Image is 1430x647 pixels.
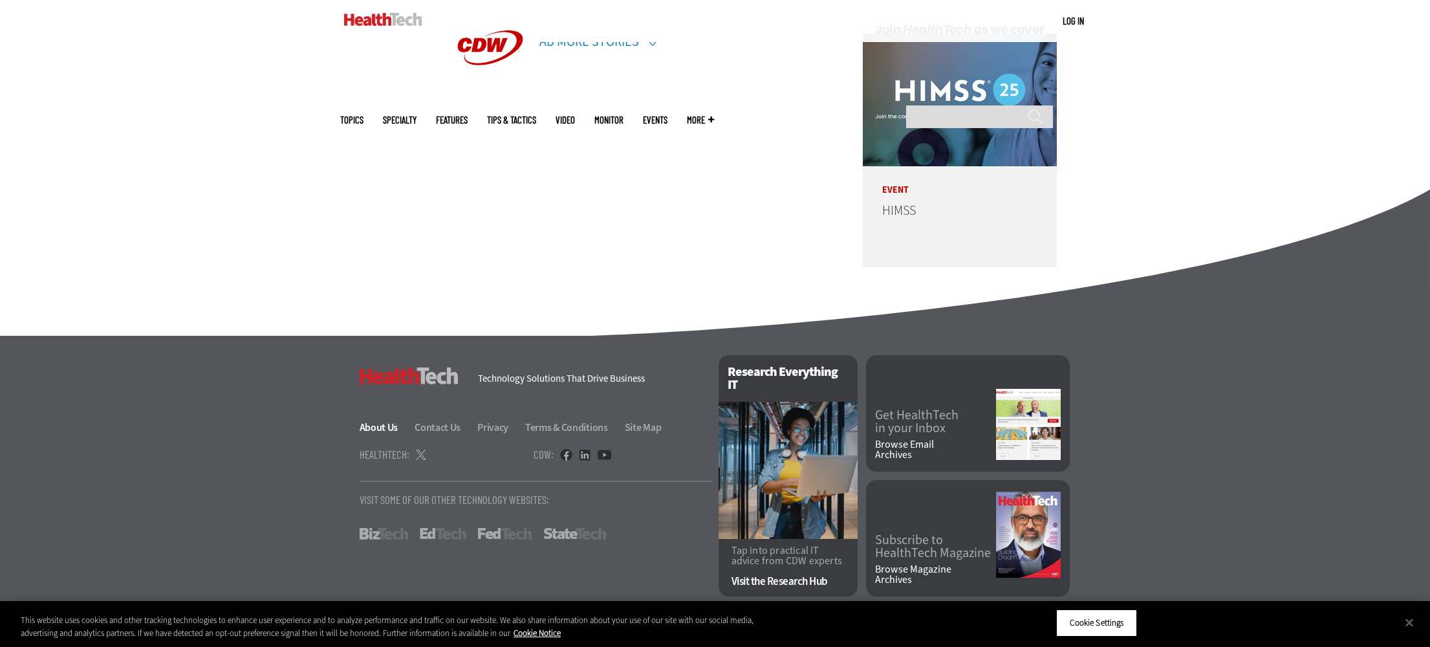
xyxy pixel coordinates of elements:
[360,367,459,384] h3: HealthTech
[436,115,468,125] a: Features
[875,409,996,435] a: Get HealthTechin your Inbox
[534,449,554,460] h4: CDW:
[514,628,561,639] a: More information about your privacy
[731,576,845,587] a: Visit the Research Hub
[487,115,536,125] a: Tips & Tactics
[383,115,417,125] span: Specialty
[478,374,702,384] h4: Technology Solutions That Drive Business
[360,528,408,540] a: BizTech
[1395,608,1424,637] button: Close
[556,115,575,125] a: Video
[875,564,996,585] a: Browse MagazineArchives
[875,534,996,560] a: Subscribe toHealthTech Magazine
[687,115,714,125] span: More
[360,494,712,505] p: Visit Some Of Our Other Technology Websites:
[420,528,466,540] a: EdTech
[21,614,786,639] div: This website uses cookies and other tracking technologies to enhance user experience and to analy...
[625,421,662,434] a: Site Map
[863,166,1057,195] p: Event
[882,202,916,219] a: HIMSS
[594,115,623,125] a: MonITor
[1056,609,1137,637] button: Cookie Settings
[1063,14,1084,28] div: User menu
[340,115,363,125] span: Topics
[478,528,532,540] a: FedTech
[525,421,623,434] a: Terms & Conditions
[360,421,413,434] a: About Us
[643,115,667,125] a: Events
[442,85,539,99] a: CDW
[719,355,858,402] h2: Research Everything IT
[1063,15,1084,27] a: Log in
[477,421,523,434] a: Privacy
[344,13,422,26] img: Home
[360,449,409,460] h4: HealthTech:
[543,528,606,540] a: StateTech
[996,389,1061,460] img: newsletter screenshot
[731,545,845,566] p: Tap into practical IT advice from CDW experts
[996,492,1061,578] img: Fall 2025 Cover
[415,421,475,434] a: Contact Us
[875,439,996,460] a: Browse EmailArchives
